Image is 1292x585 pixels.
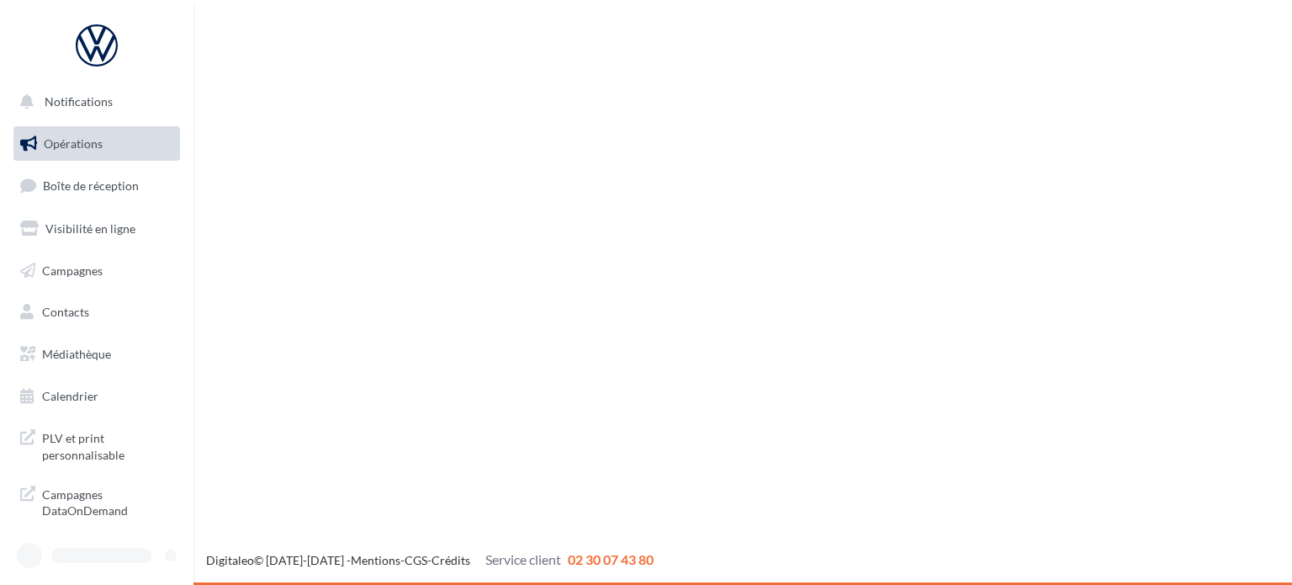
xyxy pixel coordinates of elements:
[10,295,183,330] a: Contacts
[405,553,427,567] a: CGS
[44,136,103,151] span: Opérations
[206,553,254,567] a: Digitaleo
[42,347,111,361] span: Médiathèque
[42,263,103,277] span: Campagnes
[432,553,470,567] a: Crédits
[10,126,183,162] a: Opérations
[351,553,400,567] a: Mentions
[10,211,183,247] a: Visibilité en ligne
[10,253,183,289] a: Campagnes
[568,551,654,567] span: 02 30 07 43 80
[10,420,183,470] a: PLV et print personnalisable
[43,178,139,193] span: Boîte de réception
[10,379,183,414] a: Calendrier
[45,221,135,236] span: Visibilité en ligne
[10,84,177,120] button: Notifications
[42,427,173,463] span: PLV et print personnalisable
[45,94,113,109] span: Notifications
[42,389,98,403] span: Calendrier
[42,483,173,519] span: Campagnes DataOnDemand
[42,305,89,319] span: Contacts
[206,553,654,567] span: © [DATE]-[DATE] - - -
[10,168,183,204] a: Boîte de réception
[485,551,561,567] span: Service client
[10,476,183,526] a: Campagnes DataOnDemand
[10,337,183,372] a: Médiathèque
